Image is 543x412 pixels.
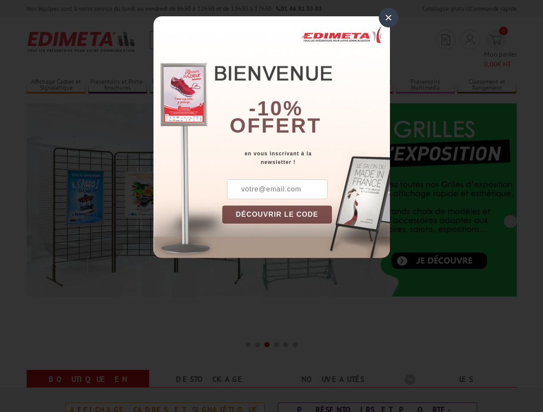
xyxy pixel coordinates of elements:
div: × [379,8,399,27]
div: en vous inscrivant à la newsletter ! [222,149,390,167]
input: votre@email.com [227,179,328,199]
b: -10% [249,97,303,120]
font: offert [230,114,322,137]
button: DÉCOUVRIR LE CODE [222,206,332,224]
